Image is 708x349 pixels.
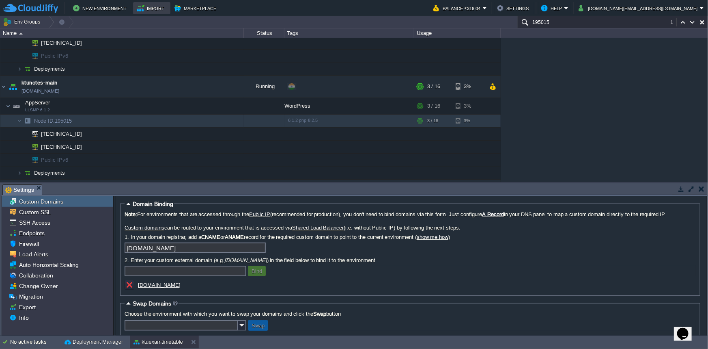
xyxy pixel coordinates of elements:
div: Running [244,76,284,98]
label: 2. Enter your custom external domain (e.g. ) in the field below to bind it to the environment [125,257,696,263]
img: AMDAwAAAACH5BAEAAAAALAAAAAABAAEAAAICRAEAOw== [22,115,33,127]
a: Public IP [249,211,271,217]
button: Settings [497,3,531,13]
a: Collaboration [17,272,54,279]
img: AMDAwAAAACH5BAEAAAAALAAAAAABAAEAAAICRAEAOw== [17,167,22,179]
span: LLSMP 6.1.2 [25,108,50,113]
div: 3% [456,76,482,98]
a: Migration [17,293,44,300]
a: Custom Domains [17,198,65,205]
div: 3% [456,115,482,127]
a: [TECHNICAL_ID] [40,131,83,137]
img: AMDAwAAAACH5BAEAAAAALAAAAAABAAEAAAICRAEAOw== [22,154,27,166]
a: [TECHNICAL_ID] [40,40,83,46]
img: AMDAwAAAACH5BAEAAAAALAAAAAABAAEAAAICRAEAOw== [7,180,19,202]
a: Deployments [33,169,66,176]
a: Endpoints [17,230,46,237]
b: Note: [125,211,137,217]
div: Name [1,28,243,38]
div: 1% [456,180,482,202]
span: ktunotes-main [22,79,57,87]
img: AMDAwAAAACH5BAEAAAAALAAAAAABAAEAAAICRAEAOw== [0,76,7,98]
a: Info [17,314,30,321]
label: For environments that are accessed through the (recommended for production), you don't need to bi... [125,211,696,217]
a: Deployments [33,65,66,72]
a: Firewall [17,240,40,247]
div: Status [244,28,284,38]
img: AMDAwAAAACH5BAEAAAAALAAAAAABAAEAAAICRAEAOw== [27,37,38,49]
img: AMDAwAAAACH5BAEAAAAALAAAAAABAAEAAAICRAEAOw== [27,128,38,140]
a: Public IPv6 [40,157,69,163]
span: Public IPv6 [40,154,69,166]
a: Custom SSL [17,208,52,216]
a: Load Alerts [17,251,49,258]
a: Export [17,303,37,311]
div: Running [244,180,284,202]
button: [DOMAIN_NAME][EMAIL_ADDRESS][DOMAIN_NAME] [579,3,700,13]
a: [DOMAIN_NAME] [138,282,181,288]
button: Import [137,3,167,13]
div: WordPress [284,98,414,114]
label: can be routed to your environment that is accessed via (i.e. without Public IP) by following the ... [125,225,696,231]
a: AppServerLLSMP 6.1.2 [24,100,51,106]
label: Choose the environment with which you want to swap your domains and click the button [125,311,696,317]
a: Change Owner [17,282,59,290]
a: [DOMAIN_NAME] [22,87,59,95]
span: [TECHNICAL_ID] [40,141,83,153]
div: Tags [285,28,414,38]
img: AMDAwAAAACH5BAEAAAAALAAAAAABAAEAAAICRAEAOw== [22,141,27,153]
b: Swap [313,311,326,317]
span: Settings [5,185,34,195]
img: AMDAwAAAACH5BAEAAAAALAAAAAABAAEAAAICRAEAOw== [27,154,38,166]
img: AMDAwAAAACH5BAEAAAAALAAAAAABAAEAAAICRAEAOw== [19,33,23,35]
img: AMDAwAAAACH5BAEAAAAALAAAAAABAAEAAAICRAEAOw== [22,63,33,75]
div: 1 [670,18,677,26]
img: AMDAwAAAACH5BAEAAAAALAAAAAABAAEAAAICRAEAOw== [22,167,33,179]
img: AMDAwAAAACH5BAEAAAAALAAAAAABAAEAAAICRAEAOw== [27,141,38,153]
button: Env Groups [3,16,43,28]
button: Swap [249,322,267,329]
span: Auto Horizontal Scaling [17,261,80,269]
b: CNAME [201,234,220,240]
img: AMDAwAAAACH5BAEAAAAALAAAAAABAAEAAAICRAEAOw== [11,98,22,114]
span: AppServer [24,99,51,106]
img: AMDAwAAAACH5BAEAAAAALAAAAAABAAEAAAICRAEAOw== [22,50,27,62]
span: Domain Binding [133,201,173,207]
img: AMDAwAAAACH5BAEAAAAALAAAAAABAAEAAAICRAEAOw== [17,63,22,75]
span: 6.1.2-php-8.2.5 [288,118,318,123]
img: AMDAwAAAACH5BAEAAAAALAAAAAABAAEAAAICRAEAOw== [22,37,27,49]
a: Shared Load Balancer [292,225,344,231]
a: Public IPv6 [40,53,69,59]
span: [TECHNICAL_ID] [40,128,83,140]
iframe: chat widget [674,316,700,341]
span: Swap Domains [133,300,171,307]
img: AMDAwAAAACH5BAEAAAAALAAAAAABAAEAAAICRAEAOw== [22,128,27,140]
b: ANAME [225,234,244,240]
img: CloudJiffy [3,3,58,13]
a: A Record [482,211,504,217]
a: Custom domains [125,225,164,231]
div: Usage [415,28,500,38]
a: Node ID:195015 [33,117,73,124]
div: 4 / 16 [427,180,440,202]
button: ktuexamtimetable [133,338,183,346]
span: Node ID: [34,118,55,124]
div: 3% [456,98,482,114]
img: AMDAwAAAACH5BAEAAAAALAAAAAABAAEAAAICRAEAOw== [27,50,38,62]
img: AMDAwAAAACH5BAEAAAAALAAAAAABAAEAAAICRAEAOw== [17,115,22,127]
label: 1. In your domain registrar, add a or record for the required custom domain to point to the curre... [125,234,696,240]
div: No active tasks [10,336,61,349]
